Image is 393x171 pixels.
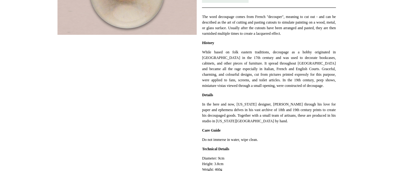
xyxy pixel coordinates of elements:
p: The word decoupage comes from French "decouper", meaning to cut out - and can be described as the... [202,14,336,36]
p: In the here and now, [US_STATE] designer, [PERSON_NAME] through his love for paper and ephemera d... [202,101,336,124]
strong: Technical Details [202,147,229,151]
strong: Details [202,93,213,97]
p: While based on folk eastern traditions, decoupage as a hobby originated in [GEOGRAPHIC_DATA] in t... [202,49,336,88]
strong: History [202,41,214,45]
p: Do not immerse in water, wipe clean. [202,137,336,142]
strong: Care Guide [202,128,220,133]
